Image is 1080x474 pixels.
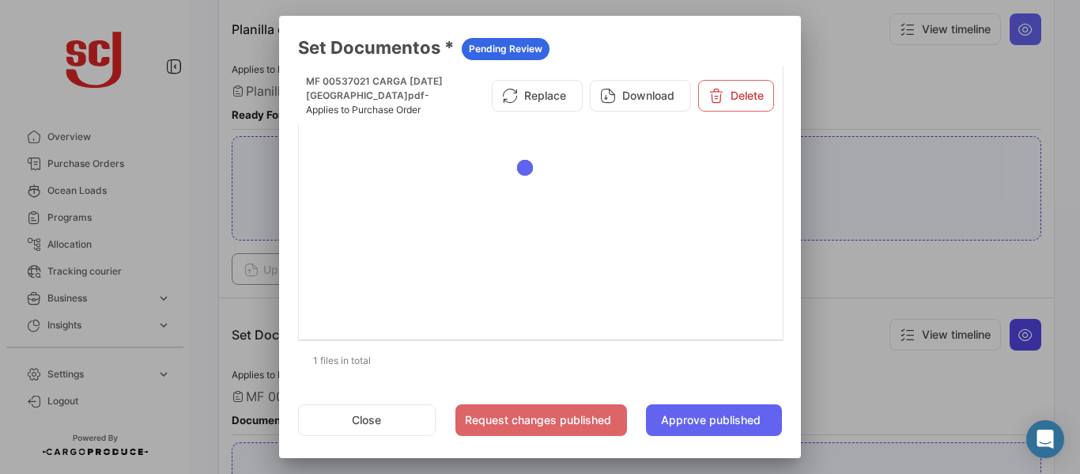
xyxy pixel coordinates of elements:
[492,80,583,112] button: Replace
[306,75,443,101] span: MF 00537021 CARGA [DATE] [GEOGRAPHIC_DATA]pdf
[298,35,782,60] h3: Set Documentos *
[646,404,782,436] button: Approve published
[590,80,691,112] button: Download
[1026,420,1064,458] div: Abrir Intercom Messenger
[455,404,627,436] button: Request changes published
[469,42,542,56] span: Pending Review
[698,80,774,112] button: Delete
[298,341,782,381] div: 1 files in total
[298,404,436,436] button: Close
